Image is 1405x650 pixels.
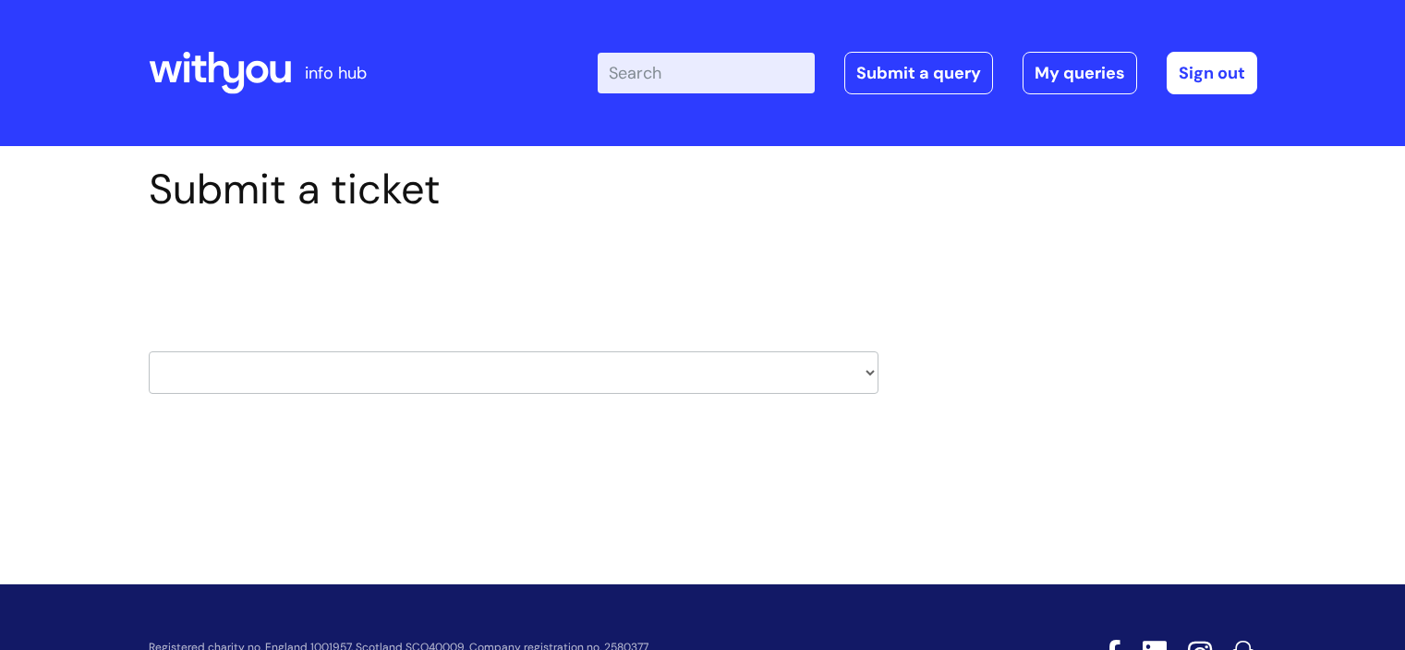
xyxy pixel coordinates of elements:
[149,257,878,291] h2: Select issue type
[305,58,367,88] p: info hub
[844,52,993,94] a: Submit a query
[1167,52,1257,94] a: Sign out
[598,52,1257,94] div: | -
[149,165,878,215] h1: Submit a ticket
[1023,52,1137,94] a: My queries
[598,53,815,93] input: Search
